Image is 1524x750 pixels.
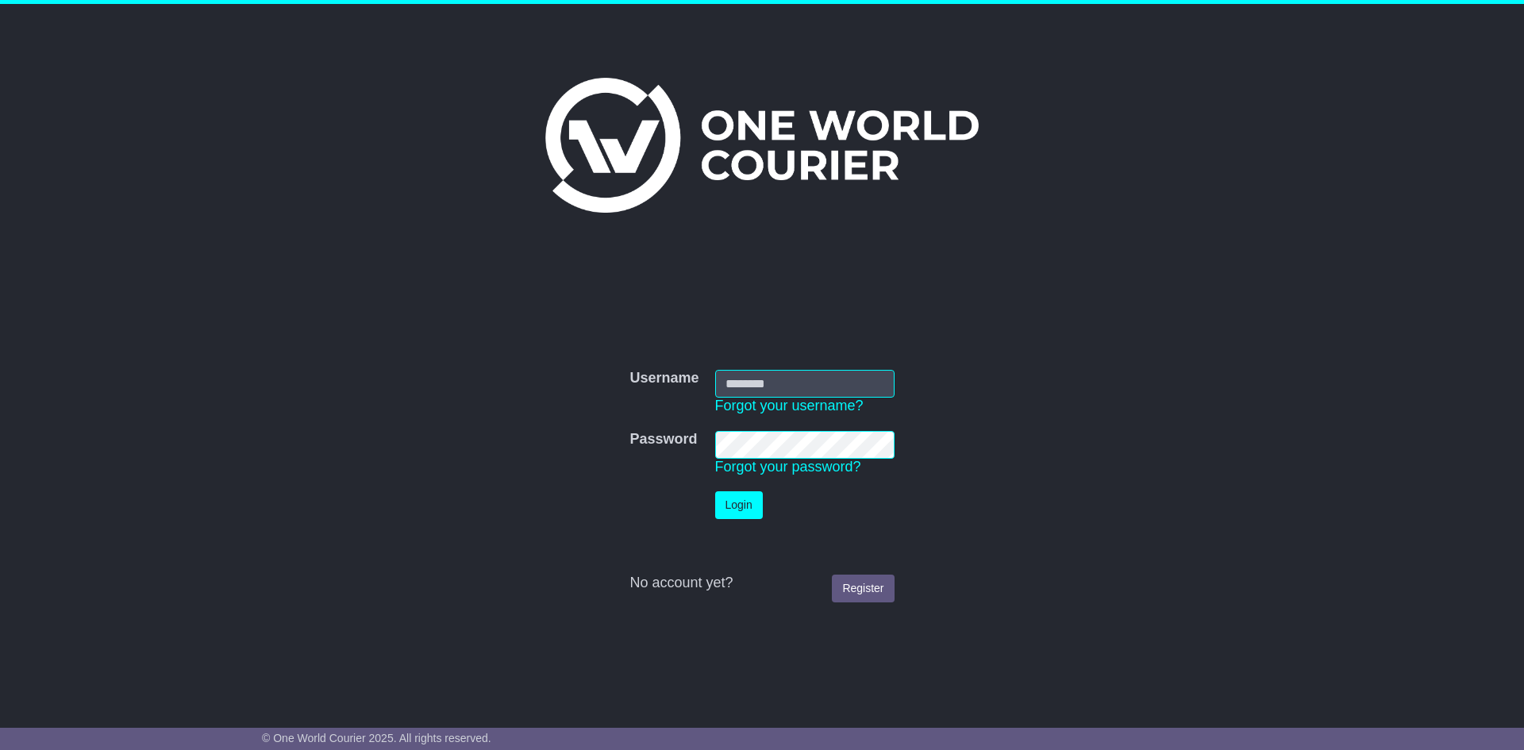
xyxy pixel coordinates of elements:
a: Register [832,575,894,602]
label: Username [629,370,698,387]
img: One World [545,78,979,213]
button: Login [715,491,763,519]
label: Password [629,431,697,448]
div: No account yet? [629,575,894,592]
a: Forgot your username? [715,398,864,413]
a: Forgot your password? [715,459,861,475]
span: © One World Courier 2025. All rights reserved. [262,732,491,744]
